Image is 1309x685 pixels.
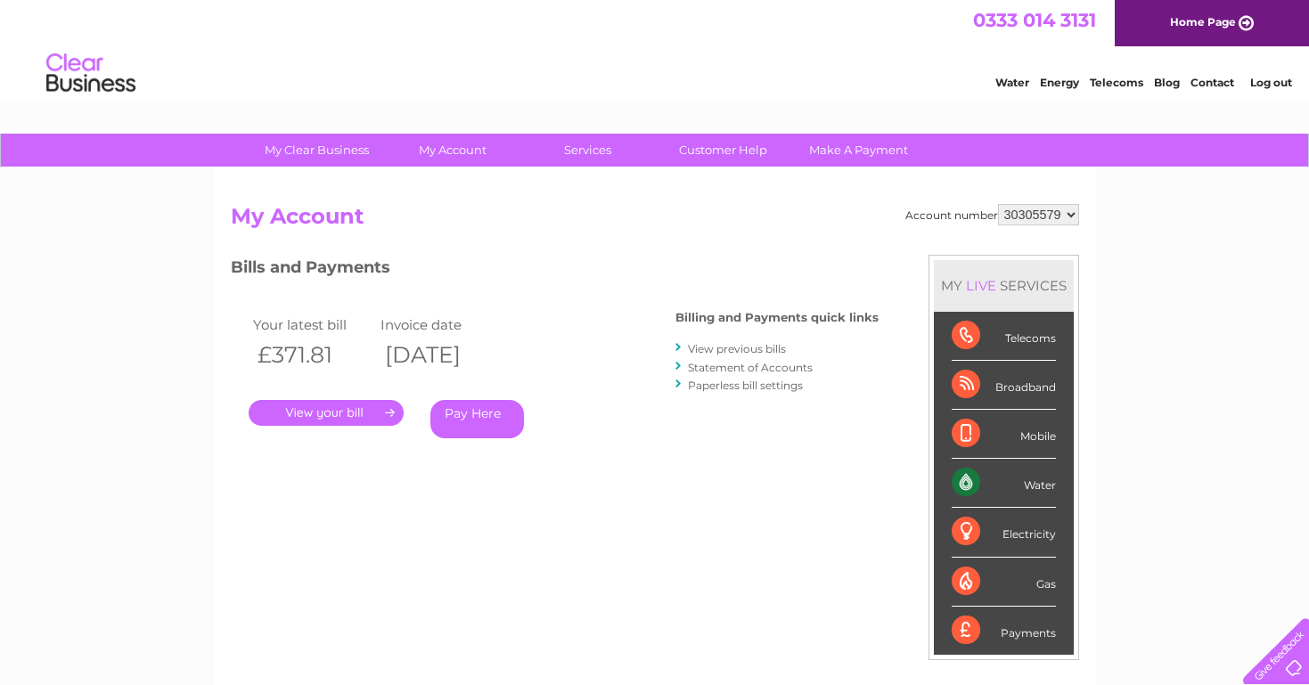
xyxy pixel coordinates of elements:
[952,410,1056,459] div: Mobile
[650,134,797,167] a: Customer Help
[962,277,1000,294] div: LIVE
[952,508,1056,557] div: Electricity
[45,46,136,101] img: logo.png
[1090,76,1143,89] a: Telecoms
[952,607,1056,655] div: Payments
[249,337,377,373] th: £371.81
[1190,76,1234,89] a: Contact
[234,10,1076,86] div: Clear Business is a trading name of Verastar Limited (registered in [GEOGRAPHIC_DATA] No. 3667643...
[952,558,1056,607] div: Gas
[249,313,377,337] td: Your latest bill
[376,337,504,373] th: [DATE]
[688,379,803,392] a: Paperless bill settings
[688,342,786,355] a: View previous bills
[934,260,1074,311] div: MY SERVICES
[430,400,524,438] a: Pay Here
[514,134,661,167] a: Services
[973,9,1096,31] a: 0333 014 3131
[243,134,390,167] a: My Clear Business
[1250,76,1292,89] a: Log out
[905,204,1079,225] div: Account number
[379,134,526,167] a: My Account
[1154,76,1180,89] a: Blog
[675,311,879,324] h4: Billing and Payments quick links
[231,204,1079,238] h2: My Account
[995,76,1029,89] a: Water
[1040,76,1079,89] a: Energy
[688,361,813,374] a: Statement of Accounts
[952,459,1056,508] div: Water
[952,312,1056,361] div: Telecoms
[376,313,504,337] td: Invoice date
[952,361,1056,410] div: Broadband
[249,400,404,426] a: .
[785,134,932,167] a: Make A Payment
[231,255,879,286] h3: Bills and Payments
